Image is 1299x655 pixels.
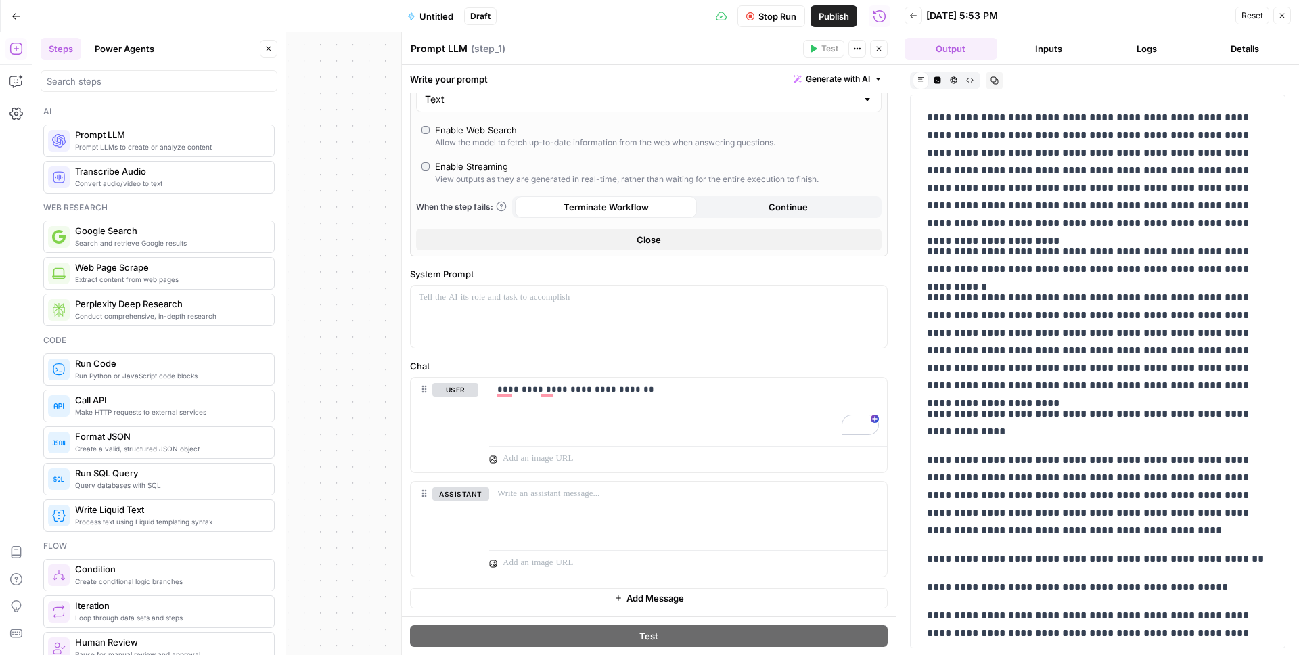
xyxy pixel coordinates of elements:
[1241,9,1263,22] span: Reset
[75,297,263,311] span: Perplexity Deep Research
[803,40,844,58] button: Test
[75,562,263,576] span: Condition
[489,378,887,440] div: To enrich screen reader interactions, please activate Accessibility in Grammarly extension settings
[471,42,505,55] span: ( step_1 )
[416,201,507,213] a: When the step fails:
[697,196,879,218] button: Continue
[43,334,275,346] div: Code
[1235,7,1269,24] button: Reset
[75,128,263,141] span: Prompt LLM
[75,443,263,454] span: Create a valid, structured JSON object
[75,430,263,443] span: Format JSON
[737,5,805,27] button: Stop Run
[75,576,263,587] span: Create conditional logic branches
[564,200,649,214] span: Terminate Workflow
[905,38,997,60] button: Output
[1198,38,1291,60] button: Details
[1101,38,1193,60] button: Logs
[626,591,684,605] span: Add Message
[435,173,819,185] div: View outputs as they are generated in real-time, rather than waiting for the entire execution to ...
[421,126,430,134] input: Enable Web SearchAllow the model to fetch up-to-date information from the web when answering ques...
[75,261,263,274] span: Web Page Scrape
[1003,38,1095,60] button: Inputs
[47,74,271,88] input: Search steps
[75,141,263,152] span: Prompt LLMs to create or analyze content
[41,38,81,60] button: Steps
[75,370,263,381] span: Run Python or JavaScript code blocks
[435,137,775,149] div: Allow the model to fetch up-to-date information from the web when answering questions.
[402,65,896,93] div: Write your prompt
[435,160,508,173] div: Enable Streaming
[43,106,275,118] div: Ai
[758,9,796,23] span: Stop Run
[43,202,275,214] div: Web research
[425,93,857,106] input: Text
[43,540,275,552] div: Flow
[470,10,491,22] span: Draft
[416,229,882,250] button: Close
[411,482,478,577] div: assistant
[410,588,888,608] button: Add Message
[75,466,263,480] span: Run SQL Query
[75,635,263,649] span: Human Review
[811,5,857,27] button: Publish
[819,9,849,23] span: Publish
[788,70,888,88] button: Generate with AI
[75,612,263,623] span: Loop through data sets and steps
[637,233,661,246] span: Close
[410,625,888,647] button: Test
[421,162,430,171] input: Enable StreamingView outputs as they are generated in real-time, rather than waiting for the enti...
[411,378,478,472] div: user
[432,383,478,397] button: user
[87,38,162,60] button: Power Agents
[410,267,888,281] label: System Prompt
[75,599,263,612] span: Iteration
[806,73,870,85] span: Generate with AI
[435,123,517,137] div: Enable Web Search
[410,359,888,373] label: Chat
[75,357,263,370] span: Run Code
[821,43,838,55] span: Test
[75,178,263,189] span: Convert audio/video to text
[419,9,453,23] span: Untitled
[75,238,263,248] span: Search and retrieve Google results
[639,629,658,643] span: Test
[769,200,808,214] span: Continue
[75,164,263,178] span: Transcribe Audio
[75,274,263,285] span: Extract content from web pages
[411,42,468,55] textarea: Prompt LLM
[75,503,263,516] span: Write Liquid Text
[75,311,263,321] span: Conduct comprehensive, in-depth research
[75,407,263,417] span: Make HTTP requests to external services
[399,5,461,27] button: Untitled
[75,480,263,491] span: Query databases with SQL
[75,516,263,527] span: Process text using Liquid templating syntax
[75,224,263,238] span: Google Search
[432,487,489,501] button: assistant
[75,393,263,407] span: Call API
